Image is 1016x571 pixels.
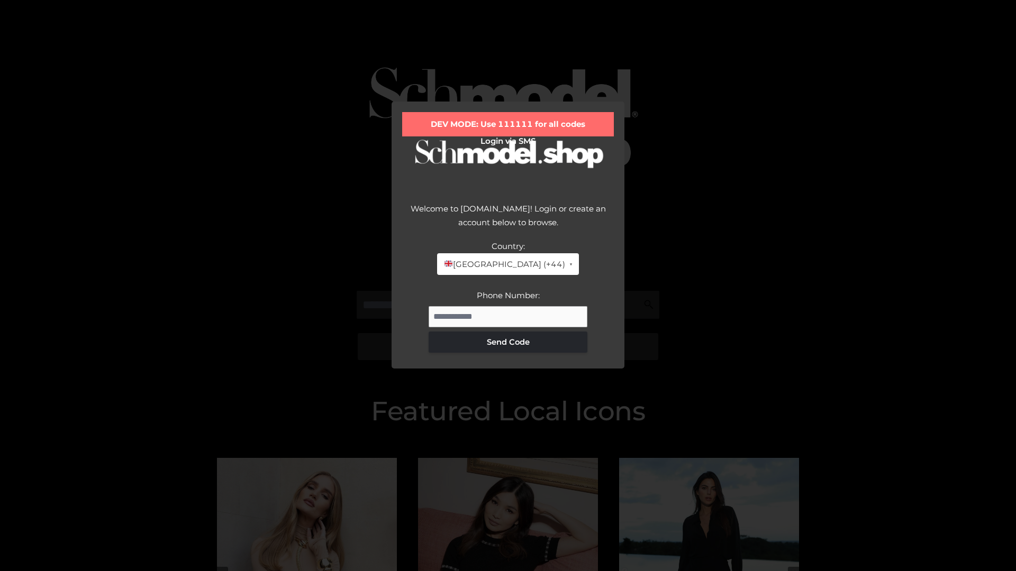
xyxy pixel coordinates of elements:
[492,241,525,251] label: Country:
[402,136,614,146] h2: Login via SMS
[477,290,540,300] label: Phone Number:
[402,112,614,136] div: DEV MODE: Use 111111 for all codes
[444,260,452,268] img: 🇬🇧
[443,257,565,271] span: [GEOGRAPHIC_DATA] (+44)
[429,331,587,353] button: Send Code
[402,202,614,240] div: Welcome to [DOMAIN_NAME]! Login or create an account below to browse.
